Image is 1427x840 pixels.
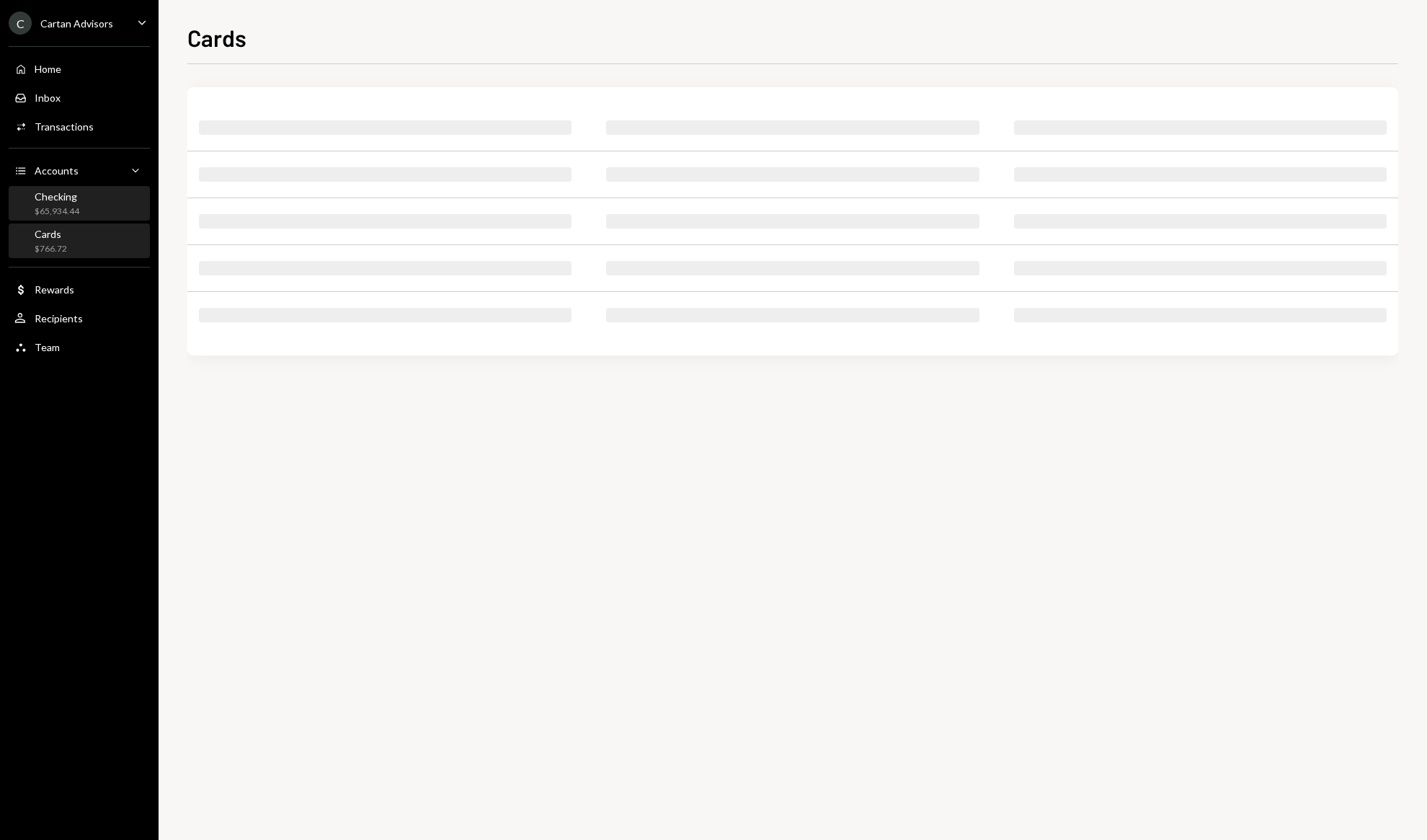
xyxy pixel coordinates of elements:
[9,113,150,139] a: Transactions
[35,312,83,324] div: Recipients
[9,224,150,258] a: Cards$766.72
[35,228,67,240] div: Cards
[9,12,32,35] div: C
[35,63,61,75] div: Home
[40,17,113,30] div: Cartan Advisors
[9,84,150,110] a: Inbox
[35,205,79,218] div: $65,934.44
[35,120,94,133] div: Transactions
[35,243,67,255] div: $766.72
[35,341,60,353] div: Team
[9,157,150,183] a: Accounts
[35,190,79,203] div: Checking
[35,92,61,104] div: Inbox
[35,164,79,177] div: Accounts
[9,334,150,360] a: Team
[187,23,246,52] h1: Cards
[35,283,74,296] div: Rewards
[9,305,150,331] a: Recipients
[9,186,150,221] a: Checking$65,934.44
[9,276,150,302] a: Rewards
[9,56,150,81] a: Home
